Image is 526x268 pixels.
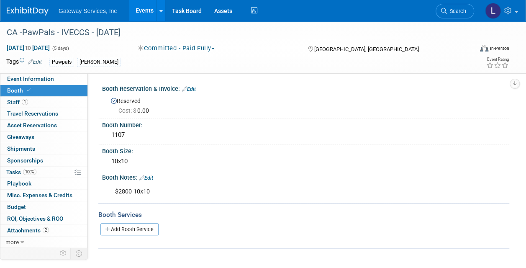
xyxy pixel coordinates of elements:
[436,4,474,18] a: Search
[22,99,28,105] span: 1
[7,227,49,234] span: Attachments
[7,192,72,198] span: Misc. Expenses & Credits
[102,82,509,93] div: Booth Reservation & Invoice:
[0,190,87,201] a: Misc. Expenses & Credits
[0,167,87,178] a: Tasks100%
[77,58,121,67] div: [PERSON_NAME]
[7,157,43,164] span: Sponsorships
[0,155,87,166] a: Sponsorships
[56,248,71,259] td: Personalize Event Tab Strip
[59,8,117,14] span: Gateway Services, Inc
[5,239,19,245] span: more
[24,44,32,51] span: to
[108,95,503,115] div: Reserved
[0,73,87,85] a: Event Information
[0,225,87,236] a: Attachments2
[0,97,87,108] a: Staff1
[0,143,87,155] a: Shipments
[139,175,153,181] a: Edit
[118,107,152,114] span: 0.00
[98,210,509,219] div: Booth Services
[182,86,196,92] a: Edit
[485,3,501,19] img: Leah Mockridge
[0,213,87,224] a: ROI, Objectives & ROO
[7,215,63,222] span: ROI, Objectives & ROO
[23,169,36,175] span: 100%
[43,227,49,233] span: 2
[6,57,42,67] td: Tags
[490,45,509,52] div: In-Person
[28,59,42,65] a: Edit
[486,57,509,62] div: Event Rating
[7,145,35,152] span: Shipments
[436,44,509,56] div: Event Format
[7,122,57,129] span: Asset Reservations
[49,58,74,67] div: Pawpals
[4,25,466,40] div: CA -PawPals - IVECCS - [DATE]
[102,119,509,129] div: Booth Number:
[109,183,428,200] div: $2800 10x10
[71,248,88,259] td: Toggle Event Tabs
[0,120,87,131] a: Asset Reservations
[108,129,503,142] div: 1107
[314,46,419,52] span: [GEOGRAPHIC_DATA], [GEOGRAPHIC_DATA]
[7,99,28,106] span: Staff
[7,204,26,210] span: Budget
[135,44,218,53] button: Committed - Paid Fully
[100,223,159,235] a: Add Booth Service
[447,8,466,14] span: Search
[7,87,33,94] span: Booth
[118,107,137,114] span: Cost: $
[0,237,87,248] a: more
[480,45,488,52] img: Format-Inperson.png
[0,85,87,96] a: Booth
[6,44,50,52] span: [DATE] [DATE]
[0,178,87,189] a: Playbook
[108,155,503,168] div: 10x10
[0,201,87,213] a: Budget
[0,131,87,143] a: Giveaways
[7,75,54,82] span: Event Information
[102,171,509,182] div: Booth Notes:
[7,180,31,187] span: Playbook
[7,7,49,15] img: ExhibitDay
[7,134,34,140] span: Giveaways
[27,88,31,93] i: Booth reservation complete
[102,145,509,155] div: Booth Size:
[7,110,58,117] span: Travel Reservations
[6,169,36,175] span: Tasks
[0,108,87,119] a: Travel Reservations
[51,46,69,51] span: (5 days)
